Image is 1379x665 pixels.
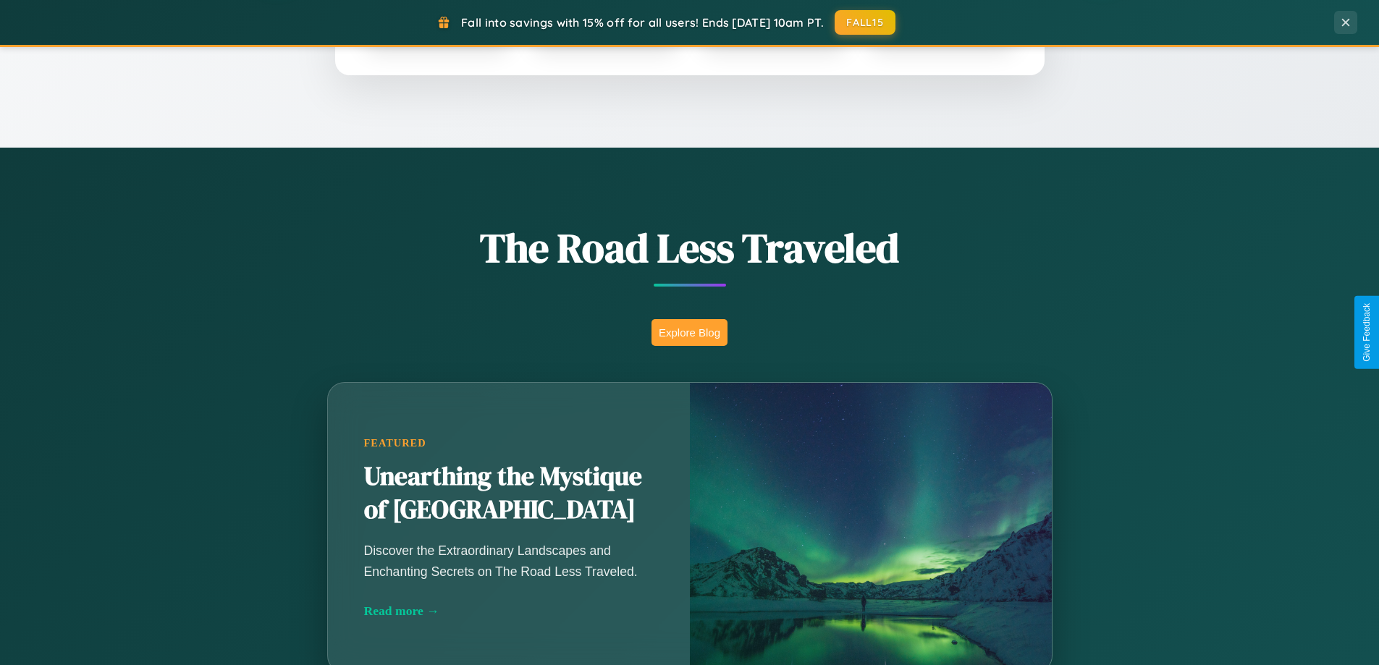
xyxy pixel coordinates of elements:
p: Discover the Extraordinary Landscapes and Enchanting Secrets on The Road Less Traveled. [364,541,654,581]
button: Explore Blog [651,319,728,346]
button: FALL15 [835,10,895,35]
div: Give Feedback [1362,303,1372,362]
h2: Unearthing the Mystique of [GEOGRAPHIC_DATA] [364,460,654,527]
div: Read more → [364,603,654,619]
span: Fall into savings with 15% off for all users! Ends [DATE] 10am PT. [461,15,824,30]
div: Featured [364,437,654,449]
h1: The Road Less Traveled [256,220,1124,276]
